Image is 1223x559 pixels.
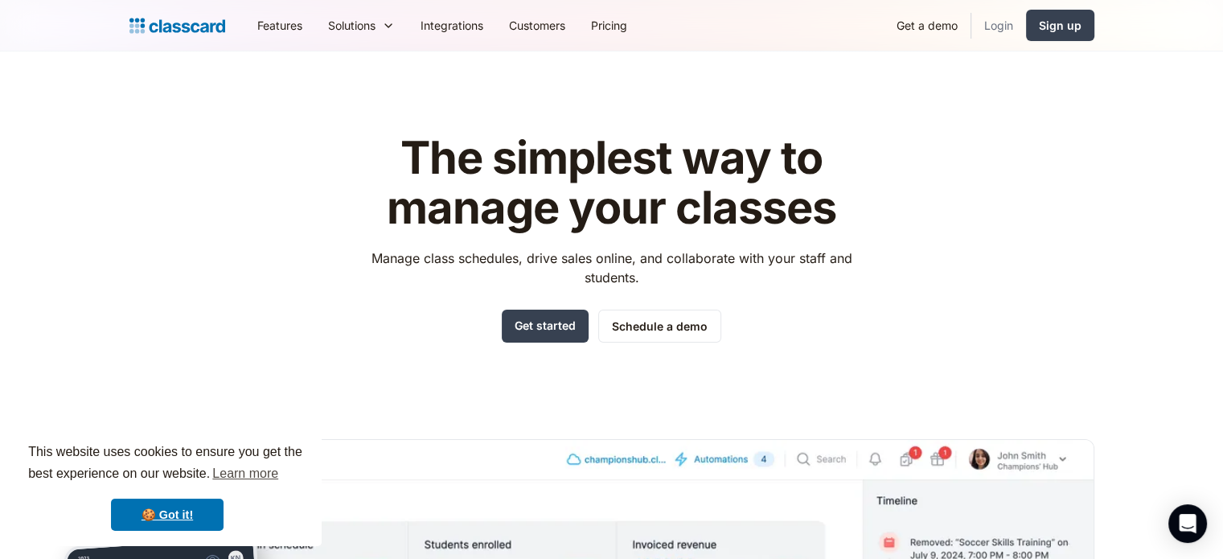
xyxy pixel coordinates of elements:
[129,14,225,37] a: home
[13,427,322,546] div: cookieconsent
[1039,17,1081,34] div: Sign up
[315,7,408,43] div: Solutions
[502,310,589,343] a: Get started
[598,310,721,343] a: Schedule a demo
[356,134,867,232] h1: The simplest way to manage your classes
[111,499,224,531] a: dismiss cookie message
[356,249,867,287] p: Manage class schedules, drive sales online, and collaborate with your staff and students.
[210,462,281,486] a: learn more about cookies
[244,7,315,43] a: Features
[1168,504,1207,543] div: Open Intercom Messenger
[328,17,376,34] div: Solutions
[28,442,306,486] span: This website uses cookies to ensure you get the best experience on our website.
[971,7,1026,43] a: Login
[408,7,496,43] a: Integrations
[496,7,578,43] a: Customers
[884,7,971,43] a: Get a demo
[1026,10,1094,41] a: Sign up
[578,7,640,43] a: Pricing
